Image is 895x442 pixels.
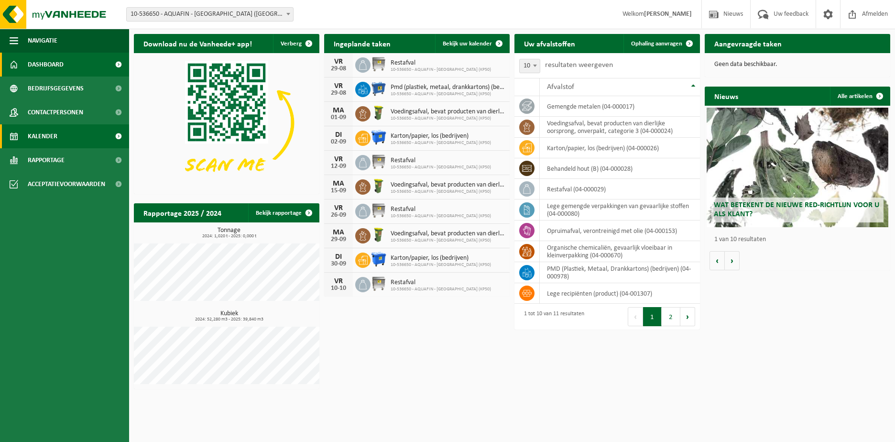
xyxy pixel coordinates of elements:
img: WB-1100-GAL-GY-02 [371,154,387,170]
button: 2 [662,307,680,326]
a: Alle artikelen [830,87,889,106]
span: 10-536650 - AQUAFIN - [GEOGRAPHIC_DATA] (KP50) [391,67,491,73]
span: Restafval [391,59,491,67]
strong: [PERSON_NAME] [644,11,692,18]
a: Bekijk rapportage [248,203,318,222]
td: karton/papier, los (bedrijven) (04-000026) [540,138,700,158]
span: Dashboard [28,53,64,77]
label: resultaten weergeven [545,61,613,69]
a: Ophaling aanvragen [623,34,699,53]
h2: Ingeplande taken [324,34,400,53]
span: 10-536650 - AQUAFIN - [GEOGRAPHIC_DATA] (KP50) [391,140,491,146]
td: restafval (04-000029) [540,179,700,199]
span: Acceptatievoorwaarden [28,172,105,196]
h2: Rapportage 2025 / 2024 [134,203,231,222]
span: Bedrijfsgegevens [28,77,84,100]
div: 12-09 [329,163,348,170]
h2: Aangevraagde taken [705,34,791,53]
h3: Kubiek [139,310,319,322]
span: 10-536650 - AQUAFIN - [GEOGRAPHIC_DATA] (KP50) [391,165,491,170]
td: PMD (Plastiek, Metaal, Drankkartons) (bedrijven) (04-000978) [540,262,700,283]
a: Bekijk uw kalender [435,34,509,53]
span: Voedingsafval, bevat producten van dierlijke oorsprong, onverpakt, categorie 3 [391,108,505,116]
span: 10 [519,59,540,73]
div: VR [329,204,348,212]
img: WB-1100-GAL-GY-02 [371,202,387,219]
td: opruimafval, verontreinigd met olie (04-000153) [540,221,700,241]
td: organische chemicaliën, gevaarlijk vloeibaar in kleinverpakking (04-000670) [540,241,700,262]
span: 2024: 1,020 t - 2025: 0,000 t [139,234,319,239]
span: 10-536650 - AQUAFIN - [GEOGRAPHIC_DATA] (KP50) [391,91,505,97]
div: 15-09 [329,188,348,194]
div: 29-08 [329,90,348,97]
span: 10-536650 - AQUAFIN - RWZI ANTWERPEN-ZUID (KP50) - ANTWERPEN [127,8,293,21]
span: Restafval [391,157,491,165]
h3: Tonnage [139,227,319,239]
span: 10-536650 - AQUAFIN - [GEOGRAPHIC_DATA] (KP50) [391,189,505,195]
span: Pmd (plastiek, metaal, drankkartons) (bedrijven) [391,84,505,91]
td: voedingsafval, bevat producten van dierlijke oorsprong, onverpakt, categorie 3 (04-000024) [540,117,700,138]
button: Next [680,307,695,326]
div: MA [329,229,348,236]
button: Vorige [709,251,725,270]
h2: Download nu de Vanheede+ app! [134,34,262,53]
span: 10-536650 - AQUAFIN - RWZI ANTWERPEN-ZUID (KP50) - ANTWERPEN [126,7,294,22]
div: VR [329,155,348,163]
span: Ophaling aanvragen [631,41,682,47]
button: Previous [628,307,643,326]
button: Verberg [273,34,318,53]
h2: Uw afvalstoffen [514,34,585,53]
img: WB-0060-HPE-GN-50 [371,105,387,121]
h2: Nieuws [705,87,748,105]
button: 1 [643,307,662,326]
span: 2024: 52,280 m3 - 2025: 39,840 m3 [139,317,319,322]
div: 30-09 [329,261,348,267]
span: 10 [520,59,540,73]
span: Afvalstof [547,83,574,91]
span: Voedingsafval, bevat producten van dierlijke oorsprong, onverpakt, categorie 3 [391,230,505,238]
img: Download de VHEPlus App [134,53,319,192]
span: Voedingsafval, bevat producten van dierlijke oorsprong, onverpakt, categorie 3 [391,181,505,189]
span: 10-536650 - AQUAFIN - [GEOGRAPHIC_DATA] (KP50) [391,116,505,122]
div: MA [329,107,348,114]
img: WB-1100-GAL-GY-02 [371,276,387,292]
span: Restafval [391,206,491,213]
div: 01-09 [329,114,348,121]
div: 10-10 [329,285,348,292]
div: DI [329,253,348,261]
span: Kalender [28,124,57,148]
span: 10-536650 - AQUAFIN - [GEOGRAPHIC_DATA] (KP50) [391,213,491,219]
span: Verberg [281,41,302,47]
div: 26-09 [329,212,348,219]
img: WB-1100-HPE-BE-01 [371,129,387,145]
div: 1 tot 10 van 11 resultaten [519,306,584,327]
span: Contactpersonen [28,100,83,124]
img: WB-1100-HPE-BE-01 [371,251,387,267]
a: Wat betekent de nieuwe RED-richtlijn voor u als klant? [707,108,888,227]
div: VR [329,82,348,90]
span: Bekijk uw kalender [443,41,492,47]
span: Navigatie [28,29,57,53]
span: 10-536650 - AQUAFIN - [GEOGRAPHIC_DATA] (KP50) [391,238,505,243]
img: WB-1100-GAL-GY-02 [371,56,387,72]
div: VR [329,277,348,285]
span: Karton/papier, los (bedrijven) [391,133,491,140]
td: gemengde metalen (04-000017) [540,96,700,117]
img: WB-0660-HPE-BE-01 [371,80,387,97]
td: lege gemengde verpakkingen van gevaarlijke stoffen (04-000080) [540,199,700,221]
span: Restafval [391,279,491,287]
div: DI [329,131,348,139]
td: lege recipiënten (product) (04-001307) [540,283,700,304]
td: behandeld hout (B) (04-000028) [540,158,700,179]
div: VR [329,58,348,66]
span: 10-536650 - AQUAFIN - [GEOGRAPHIC_DATA] (KP50) [391,262,491,268]
p: 1 van 10 resultaten [714,236,885,243]
div: 29-09 [329,236,348,243]
span: 10-536650 - AQUAFIN - [GEOGRAPHIC_DATA] (KP50) [391,287,491,292]
div: MA [329,180,348,188]
div: 29-08 [329,66,348,72]
span: Wat betekent de nieuwe RED-richtlijn voor u als klant? [714,201,879,218]
img: WB-0060-HPE-GN-50 [371,227,387,243]
span: Rapportage [28,148,65,172]
img: WB-0060-HPE-GN-50 [371,178,387,194]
